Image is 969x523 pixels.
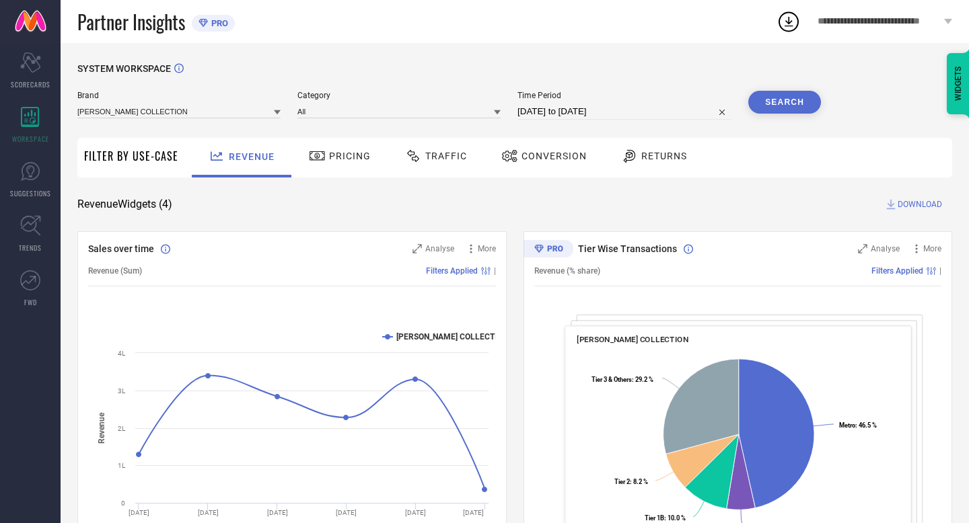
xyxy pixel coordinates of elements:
tspan: Tier 2 [614,478,630,485]
button: Search [748,91,821,114]
tspan: Tier 3 & Others [591,376,632,383]
text: [DATE] [267,509,288,516]
span: Category [297,91,501,100]
text: [DATE] [405,509,426,516]
div: Premium [524,240,573,260]
span: More [923,244,941,253]
span: Revenue Widgets ( 4 ) [77,198,172,211]
span: More [478,244,496,253]
tspan: Revenue [97,411,106,443]
span: | [939,266,941,276]
span: Pricing [329,151,371,161]
span: SCORECARDS [11,79,50,89]
span: [PERSON_NAME] COLLECTION [577,335,688,344]
input: Select time period [517,104,731,120]
span: Conversion [522,151,587,161]
span: DOWNLOAD [898,198,942,211]
span: Time Period [517,91,731,100]
text: 2L [118,425,126,432]
text: 3L [118,387,126,395]
span: Sales over time [88,243,154,254]
span: Partner Insights [77,8,185,36]
text: [DATE] [463,509,484,516]
text: 4L [118,350,126,357]
tspan: Metro [839,421,855,429]
span: TRENDS [19,243,42,253]
div: Open download list [777,9,801,34]
span: Returns [641,151,687,161]
span: Traffic [425,151,467,161]
text: [DATE] [336,509,357,516]
text: 1L [118,462,126,469]
text: [DATE] [198,509,219,516]
span: FWD [24,297,37,307]
span: Analyse [425,244,454,253]
span: SYSTEM WORKSPACE [77,63,171,74]
tspan: Tier 1B [645,514,664,522]
span: Filters Applied [426,266,478,276]
span: Brand [77,91,281,100]
text: [PERSON_NAME] COLLECTION [396,332,508,341]
span: Filters Applied [871,266,923,276]
span: Revenue (% share) [534,266,600,276]
text: : 46.5 % [839,421,877,429]
span: SUGGESTIONS [10,188,51,198]
span: WORKSPACE [12,134,49,144]
text: : 8.2 % [614,478,648,485]
span: PRO [208,18,228,28]
svg: Zoom [412,244,422,253]
span: Analyse [871,244,900,253]
text: [DATE] [129,509,149,516]
span: Revenue (Sum) [88,266,142,276]
span: Revenue [229,151,275,162]
svg: Zoom [858,244,867,253]
span: Tier Wise Transactions [578,243,677,254]
text: : 10.0 % [645,514,686,522]
text: 0 [121,499,125,507]
text: : 29.2 % [591,376,653,383]
span: | [494,266,496,276]
span: Filter By Use-Case [84,148,178,164]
